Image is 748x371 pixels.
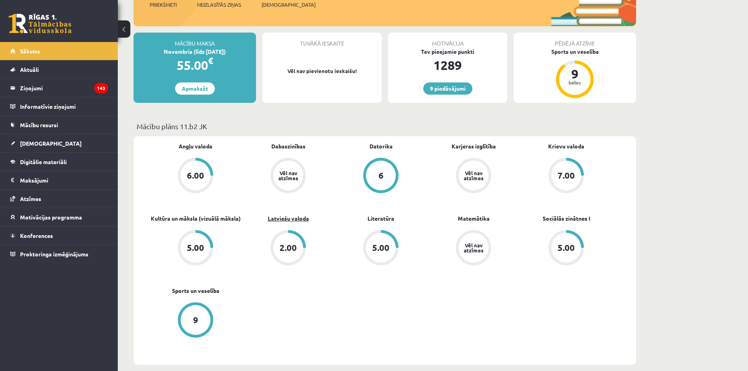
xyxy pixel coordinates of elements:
legend: Maksājumi [20,171,108,189]
a: Motivācijas programma [10,208,108,226]
a: 5.00 [149,230,242,267]
div: Tev pieejamie punkti [388,48,507,56]
span: Digitālie materiāli [20,158,67,165]
a: Datorika [369,142,393,150]
div: 1289 [388,56,507,75]
a: 7.00 [520,158,613,195]
a: Ziņojumi143 [10,79,108,97]
a: Mācību resursi [10,116,108,134]
legend: Informatīvie ziņojumi [20,97,108,115]
a: Vēl nav atzīmes [427,230,520,267]
a: 6 [335,158,427,195]
div: Tuvākā ieskaite [262,33,382,48]
div: balles [563,80,587,85]
span: Motivācijas programma [20,214,82,221]
div: 5.00 [187,243,204,252]
span: Priekšmeti [150,1,177,9]
a: Karjeras izglītība [452,142,496,150]
a: [DEMOGRAPHIC_DATA] [10,134,108,152]
div: Vēl nav atzīmes [463,170,485,181]
a: Angļu valoda [179,142,212,150]
a: Atzīmes [10,190,108,208]
div: 55.00 [134,56,256,75]
a: 9 piedāvājumi [423,82,472,95]
a: Literatūra [368,214,394,223]
span: Atzīmes [20,195,41,202]
a: 5.00 [335,230,427,267]
div: 5.00 [372,243,390,252]
a: Vēl nav atzīmes [427,158,520,195]
a: Kultūra un māksla (vizuālā māksla) [151,214,241,223]
div: Motivācija [388,33,507,48]
a: Latviešu valoda [268,214,309,223]
a: Matemātika [458,214,490,223]
i: 143 [94,83,108,93]
a: Sākums [10,42,108,60]
a: Digitālie materiāli [10,153,108,171]
a: 9 [149,302,242,339]
span: [DEMOGRAPHIC_DATA] [20,140,82,147]
a: Proktoringa izmēģinājums [10,245,108,263]
div: 6 [379,171,384,180]
a: Maksājumi [10,171,108,189]
a: 5.00 [520,230,613,267]
a: Sports un veselība [172,287,219,295]
a: 2.00 [242,230,335,267]
div: Pēdējā atzīme [514,33,636,48]
p: Mācību plāns 11.b2 JK [137,121,633,132]
span: € [208,55,213,66]
div: Sports un veselība [514,48,636,56]
a: Informatīvie ziņojumi [10,97,108,115]
a: 6.00 [149,158,242,195]
span: Sākums [20,48,40,55]
a: Sports un veselība 9 balles [514,48,636,99]
a: Vēl nav atzīmes [242,158,335,195]
div: Vēl nav atzīmes [463,243,485,253]
div: Novembris (līdz [DATE]) [134,48,256,56]
span: Mācību resursi [20,121,58,128]
a: Aktuāli [10,60,108,79]
div: Mācību maksa [134,33,256,48]
a: Sociālās zinātnes I [543,214,590,223]
div: 9 [563,68,587,80]
a: Krievu valoda [548,142,584,150]
legend: Ziņojumi [20,79,108,97]
div: 9 [193,316,198,324]
div: 5.00 [558,243,575,252]
span: Neizlasītās ziņas [197,1,241,9]
div: 2.00 [280,243,297,252]
div: 6.00 [187,171,204,180]
span: [DEMOGRAPHIC_DATA] [262,1,316,9]
a: Apmaksāt [175,82,215,95]
div: 7.00 [558,171,575,180]
a: Konferences [10,227,108,245]
div: Vēl nav atzīmes [277,170,299,181]
span: Aktuāli [20,66,39,73]
p: Vēl nav pievienotu ieskaišu! [266,67,378,75]
span: Proktoringa izmēģinājums [20,250,88,258]
a: Dabaszinības [271,142,305,150]
a: Rīgas 1. Tālmācības vidusskola [9,14,71,33]
span: Konferences [20,232,53,239]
